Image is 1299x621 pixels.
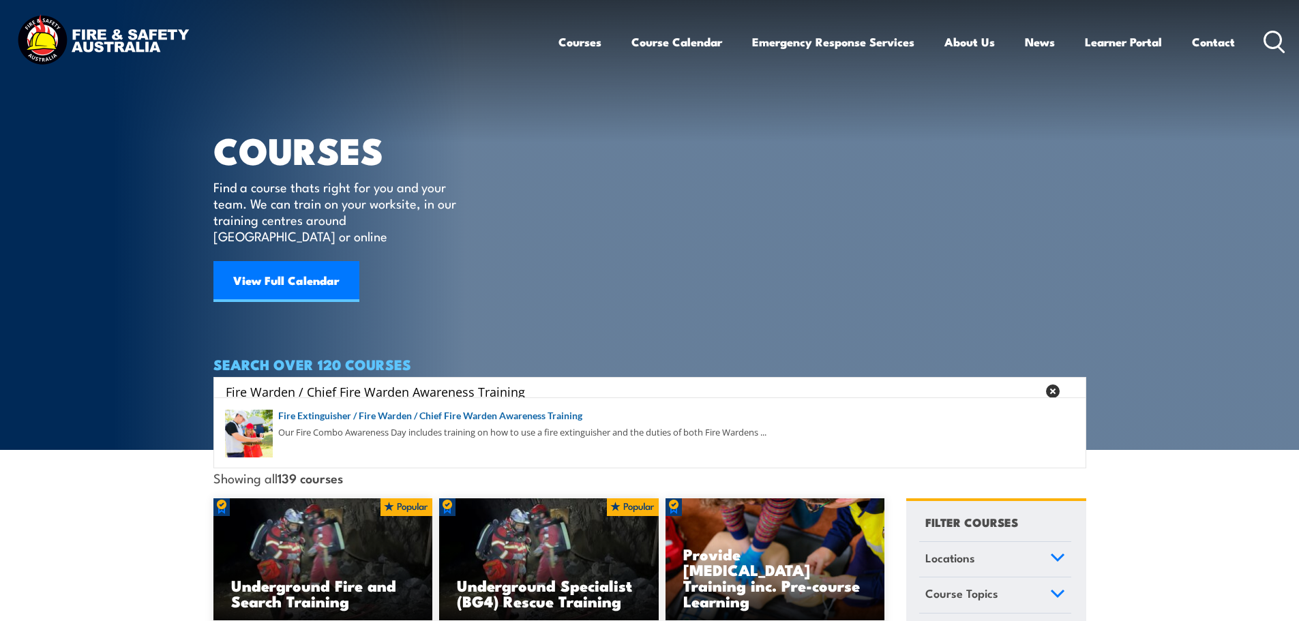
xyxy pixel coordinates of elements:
h4: FILTER COURSES [925,513,1018,531]
button: Search magnifier button [1062,382,1081,401]
a: Emergency Response Services [752,24,914,60]
a: About Us [944,24,995,60]
input: Search input [226,381,1037,402]
span: Showing all [213,470,343,485]
h4: SEARCH OVER 120 COURSES [213,357,1086,372]
h1: COURSES [213,134,476,166]
h3: Provide [MEDICAL_DATA] Training inc. Pre-course Learning [683,546,867,609]
a: Underground Fire and Search Training [213,498,433,621]
a: News [1025,24,1055,60]
h3: Underground Fire and Search Training [231,577,415,609]
h3: Underground Specialist (BG4) Rescue Training [457,577,641,609]
a: Learner Portal [1085,24,1162,60]
a: Course Topics [919,577,1071,613]
a: View Full Calendar [213,261,359,302]
img: Low Voltage Rescue and Provide CPR [666,498,885,621]
span: Locations [925,549,975,567]
form: Search form [228,382,1040,401]
img: Underground mine rescue [439,498,659,621]
a: Locations [919,542,1071,577]
span: Course Topics [925,584,998,603]
a: Contact [1192,24,1235,60]
a: Course Calendar [631,24,722,60]
a: Provide [MEDICAL_DATA] Training inc. Pre-course Learning [666,498,885,621]
img: Underground mine rescue [213,498,433,621]
a: Underground Specialist (BG4) Rescue Training [439,498,659,621]
p: Find a course thats right for you and your team. We can train on your worksite, in our training c... [213,179,462,244]
a: Courses [558,24,601,60]
a: Fire Extinguisher / Fire Warden / Chief Fire Warden Awareness Training [225,408,1075,423]
strong: 139 courses [278,468,343,487]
